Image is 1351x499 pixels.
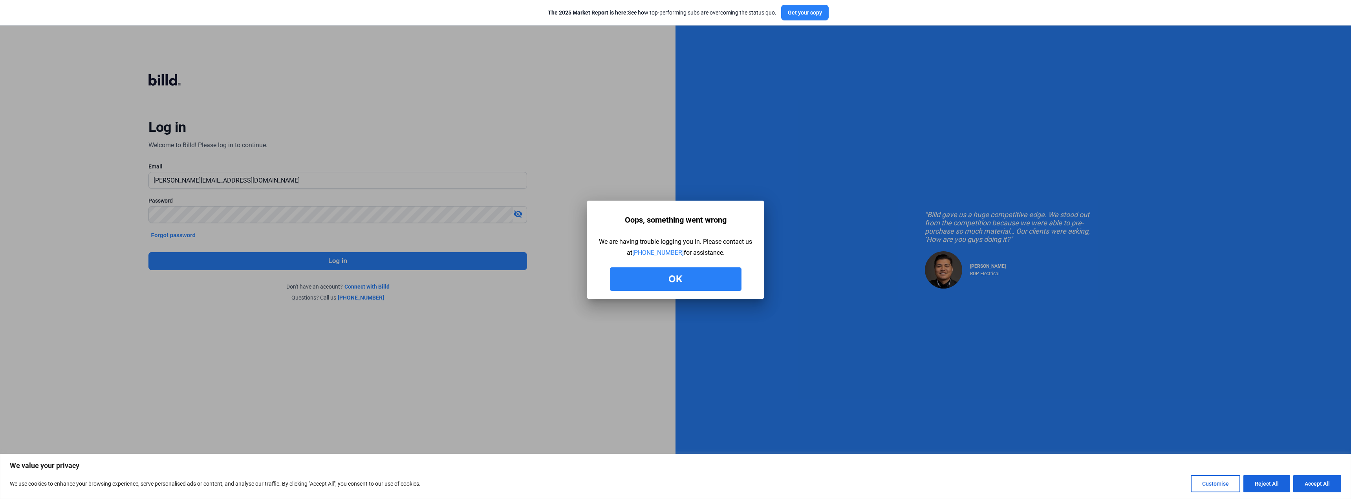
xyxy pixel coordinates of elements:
button: Customise [1191,475,1240,492]
p: We use cookies to enhance your browsing experience, serve personalised ads or content, and analys... [10,479,421,488]
span: The 2025 Market Report is here: [548,9,628,16]
div: See how top-performing subs are overcoming the status quo. [548,9,776,16]
button: Accept All [1293,475,1341,492]
button: Ok [610,267,741,291]
p: We value your privacy [10,461,1341,470]
button: Reject All [1243,475,1290,492]
a: [PHONE_NUMBER] [632,249,684,256]
div: We are having trouble logging you in. Please contact us at for assistance. [599,236,752,258]
div: Oops, something went wrong [625,212,727,227]
button: Get your copy [781,5,829,20]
